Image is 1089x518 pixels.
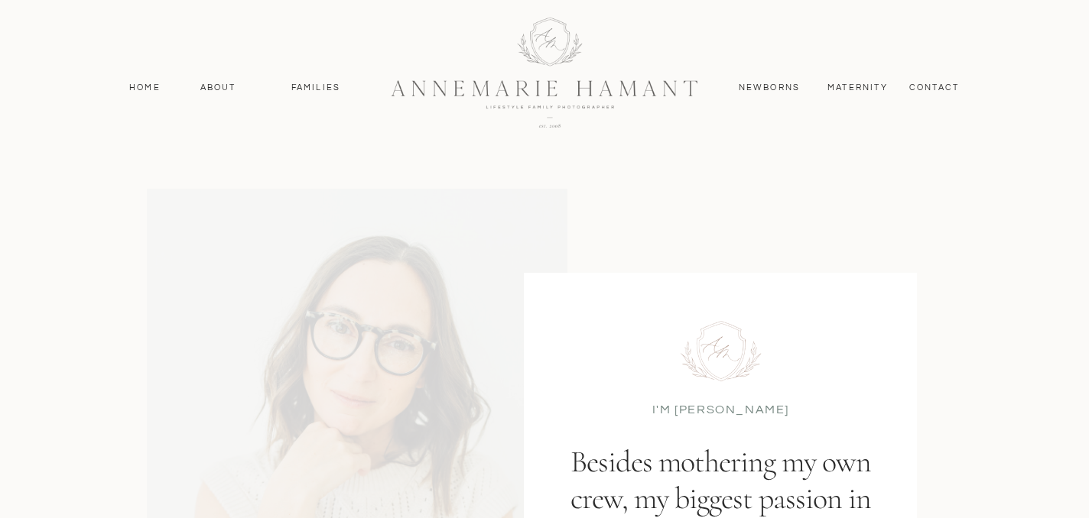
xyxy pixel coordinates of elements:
[652,401,790,416] p: I'M [PERSON_NAME]
[827,81,886,95] a: MAternity
[122,81,167,95] a: Home
[733,81,806,95] a: Newborns
[901,81,967,95] a: contact
[281,81,350,95] a: Families
[196,81,240,95] a: About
